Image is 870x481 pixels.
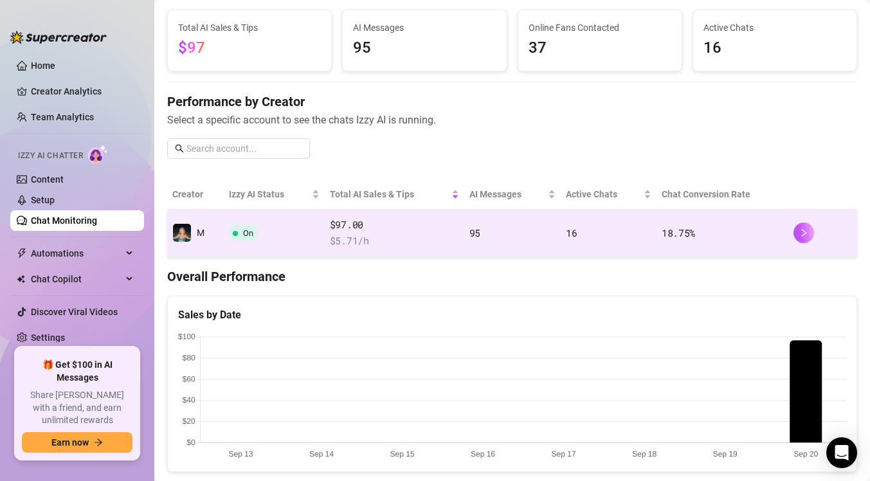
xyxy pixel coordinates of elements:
[178,307,846,323] div: Sales by Date
[31,195,55,205] a: Setup
[31,174,64,185] a: Content
[793,222,814,243] button: right
[703,36,846,60] span: 16
[31,215,97,226] a: Chat Monitoring
[17,275,25,284] img: Chat Copilot
[22,389,132,427] span: Share [PERSON_NAME] with a friend, and earn unlimited rewards
[31,81,134,102] a: Creator Analytics
[561,179,657,210] th: Active Chats
[224,179,325,210] th: Izzy AI Status
[22,432,132,453] button: Earn nowarrow-right
[167,179,224,210] th: Creator
[330,233,459,249] span: $ 5.71 /h
[178,21,321,35] span: Total AI Sales & Tips
[325,179,464,210] th: Total AI Sales & Tips
[173,224,191,242] img: M
[94,438,103,447] span: arrow-right
[10,31,107,44] img: logo-BBDzfeDw.svg
[799,228,808,237] span: right
[464,179,561,210] th: AI Messages
[88,145,108,163] img: AI Chatter
[31,332,65,343] a: Settings
[178,39,205,57] span: $97
[566,226,577,239] span: 16
[51,437,89,448] span: Earn now
[197,228,204,238] span: M
[22,359,132,384] span: 🎁 Get $100 in AI Messages
[175,144,184,153] span: search
[18,150,83,162] span: Izzy AI Chatter
[167,112,857,128] span: Select a specific account to see the chats Izzy AI is running.
[243,228,253,238] span: On
[31,112,94,122] a: Team Analytics
[353,36,496,60] span: 95
[469,187,545,201] span: AI Messages
[529,21,671,35] span: Online Fans Contacted
[167,93,857,111] h4: Performance by Creator
[31,243,122,264] span: Automations
[31,60,55,71] a: Home
[186,141,302,156] input: Search account...
[17,248,27,259] span: thunderbolt
[826,437,857,468] div: Open Intercom Messenger
[566,187,641,201] span: Active Chats
[703,21,846,35] span: Active Chats
[353,21,496,35] span: AI Messages
[662,226,695,239] span: 18.75 %
[657,179,788,210] th: Chat Conversion Rate
[469,226,480,239] span: 95
[229,187,309,201] span: Izzy AI Status
[330,187,449,201] span: Total AI Sales & Tips
[31,269,122,289] span: Chat Copilot
[529,36,671,60] span: 37
[167,268,857,286] h4: Overall Performance
[330,217,459,233] span: $97.00
[31,307,118,317] a: Discover Viral Videos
